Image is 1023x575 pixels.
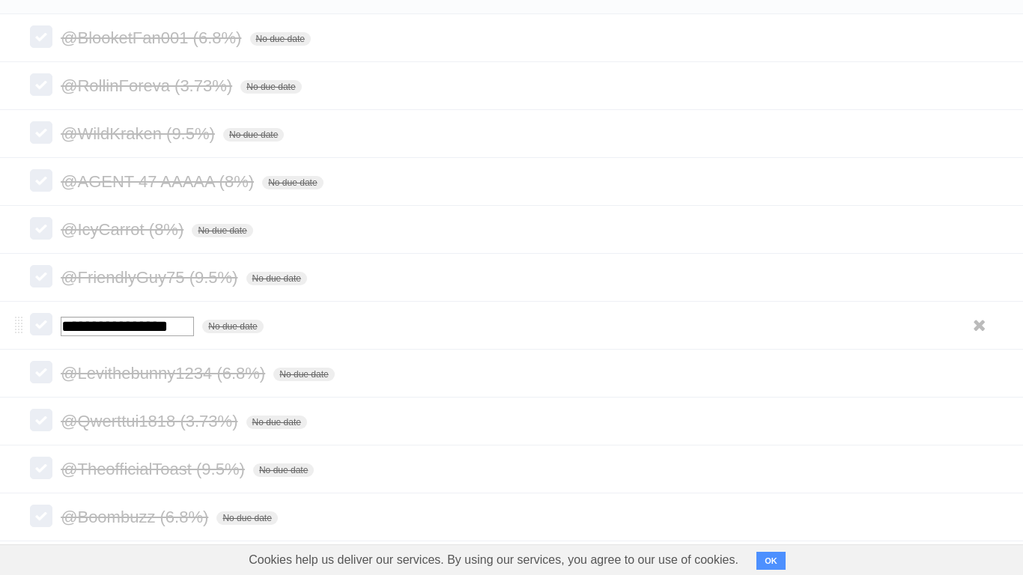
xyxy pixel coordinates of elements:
[223,128,284,142] span: No due date
[250,32,311,46] span: No due date
[234,545,753,575] span: Cookies help us deliver our services. By using our services, you agree to our use of cookies.
[61,76,236,95] span: @RollinForeva (3.73%)
[61,268,241,287] span: @FriendlyGuy75 (9.5%)
[61,412,241,431] span: @Qwerttui1818 (3.73%)
[30,409,52,431] label: Done
[202,320,263,333] span: No due date
[30,265,52,287] label: Done
[61,460,249,478] span: @TheofficialToast (9.5%)
[246,416,307,429] span: No due date
[61,172,258,191] span: @AGENT 47 AAAAA (8%)
[30,217,52,240] label: Done
[61,364,269,383] span: @Levithebunny1234 (6.8%)
[253,463,314,477] span: No due date
[61,28,245,47] span: @BlooketFan001 (6.8%)
[30,169,52,192] label: Done
[273,368,334,381] span: No due date
[61,508,212,526] span: @Boombuzz (6.8%)
[756,552,786,570] button: OK
[61,220,187,239] span: @IcyCarrot (8%)
[30,505,52,527] label: Done
[61,124,219,143] span: @WildKraken (9.5%)
[30,121,52,144] label: Done
[216,511,277,525] span: No due date
[246,272,307,285] span: No due date
[240,80,301,94] span: No due date
[262,176,323,189] span: No due date
[30,25,52,48] label: Done
[30,73,52,96] label: Done
[30,457,52,479] label: Done
[30,361,52,383] label: Done
[30,313,52,335] label: Done
[192,224,252,237] span: No due date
